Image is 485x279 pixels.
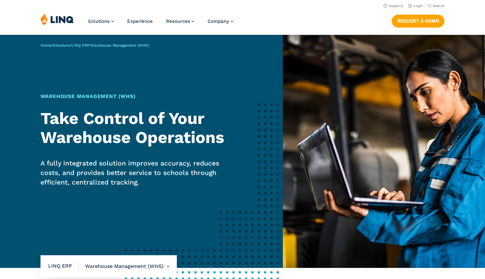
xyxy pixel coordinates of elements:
[40,159,232,187] p: A fully integrated solution improves accuracy, reduces costs, and provides better service to scho...
[40,43,149,48] span: / / /
[208,18,229,24] span: Company
[88,13,233,34] nav: Primary Navigation
[40,93,232,100] h1: Warehouse Management (WHS)
[127,18,153,24] a: Experience
[428,3,445,8] button: Open Search Bar
[166,18,194,24] a: Resources
[166,18,190,24] span: Resources
[91,43,149,48] span: Warehouse Management (WHS)
[392,13,445,27] nav: Button Navigation
[383,4,403,8] a: Support
[40,43,51,48] a: Home
[53,43,70,48] a: Solutions
[40,13,74,25] img: LINQ | K‑12 Software
[88,18,114,24] a: Solutions
[40,109,224,147] strong: Take Control of Your Warehouse Operations
[48,263,79,269] span: LINQ ERP
[88,18,110,24] span: Solutions
[408,4,423,8] a: Login
[433,4,445,8] span: Search
[72,43,89,48] a: LINQ ERP
[79,255,169,277] li: Warehouse Management (WHS)
[283,35,485,268] img: ERP Warehouse Banner
[208,18,233,24] a: Company
[392,15,445,27] a: Request a Demo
